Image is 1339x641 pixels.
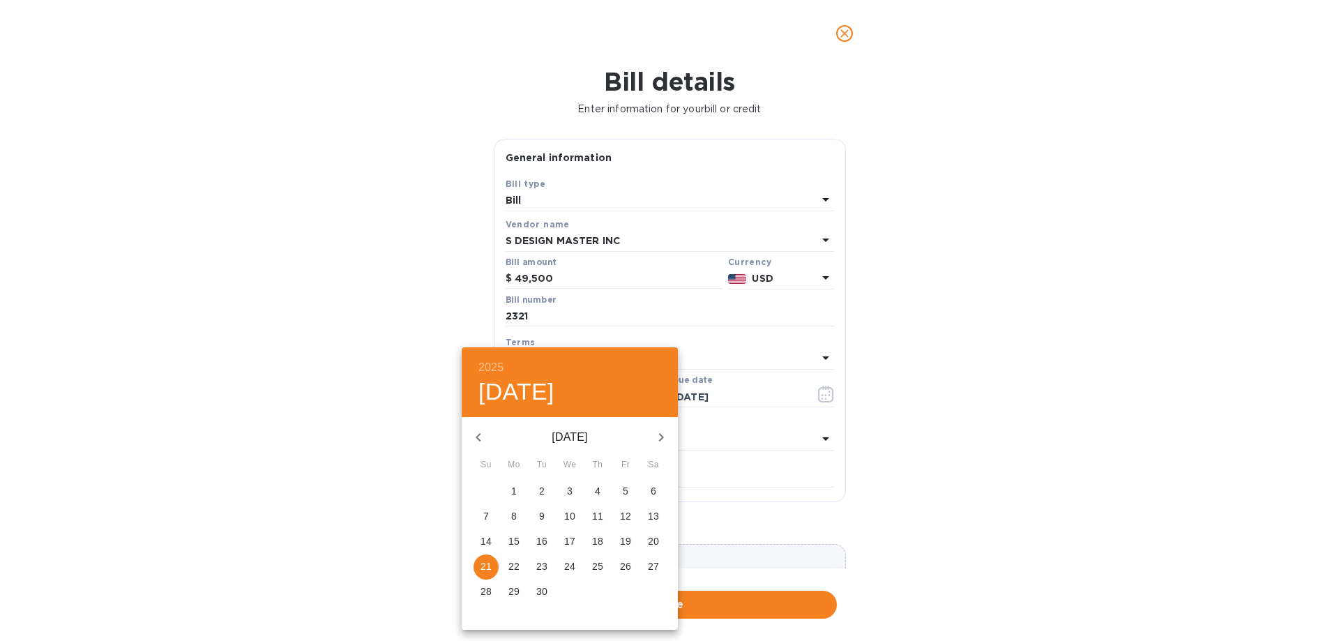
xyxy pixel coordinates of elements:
button: 24 [557,555,582,580]
p: 19 [620,534,631,548]
p: 25 [592,559,603,573]
span: Th [585,458,610,472]
p: 6 [651,484,656,498]
p: 7 [483,509,489,523]
p: 8 [511,509,517,523]
span: Su [474,458,499,472]
button: 20 [641,529,666,555]
p: 13 [648,509,659,523]
button: 8 [501,504,527,529]
p: 29 [508,585,520,598]
button: 16 [529,529,554,555]
p: 27 [648,559,659,573]
span: Mo [501,458,527,472]
button: 19 [613,529,638,555]
button: 4 [585,479,610,504]
p: 17 [564,534,575,548]
button: 2 [529,479,554,504]
button: 2025 [478,358,504,377]
button: 22 [501,555,527,580]
button: 21 [474,555,499,580]
button: 15 [501,529,527,555]
button: 26 [613,555,638,580]
button: 27 [641,555,666,580]
button: 7 [474,504,499,529]
button: 5 [613,479,638,504]
button: 30 [529,580,554,605]
button: 11 [585,504,610,529]
p: 28 [481,585,492,598]
button: 29 [501,580,527,605]
button: 6 [641,479,666,504]
button: 9 [529,504,554,529]
p: 2 [539,484,545,498]
p: 26 [620,559,631,573]
p: 30 [536,585,547,598]
p: 21 [481,559,492,573]
button: 12 [613,504,638,529]
button: 3 [557,479,582,504]
button: 10 [557,504,582,529]
p: 15 [508,534,520,548]
span: Fr [613,458,638,472]
p: 20 [648,534,659,548]
p: 23 [536,559,547,573]
p: 18 [592,534,603,548]
button: 28 [474,580,499,605]
p: 9 [539,509,545,523]
span: We [557,458,582,472]
p: 12 [620,509,631,523]
button: [DATE] [478,377,554,407]
p: 22 [508,559,520,573]
span: Tu [529,458,554,472]
button: 23 [529,555,554,580]
button: 25 [585,555,610,580]
span: Sa [641,458,666,472]
p: 11 [592,509,603,523]
p: 1 [511,484,517,498]
p: 16 [536,534,547,548]
p: 24 [564,559,575,573]
p: 10 [564,509,575,523]
button: 18 [585,529,610,555]
p: 3 [567,484,573,498]
p: 14 [481,534,492,548]
p: [DATE] [495,429,644,446]
p: 4 [595,484,600,498]
button: 14 [474,529,499,555]
button: 13 [641,504,666,529]
button: 17 [557,529,582,555]
p: 5 [623,484,628,498]
button: 1 [501,479,527,504]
